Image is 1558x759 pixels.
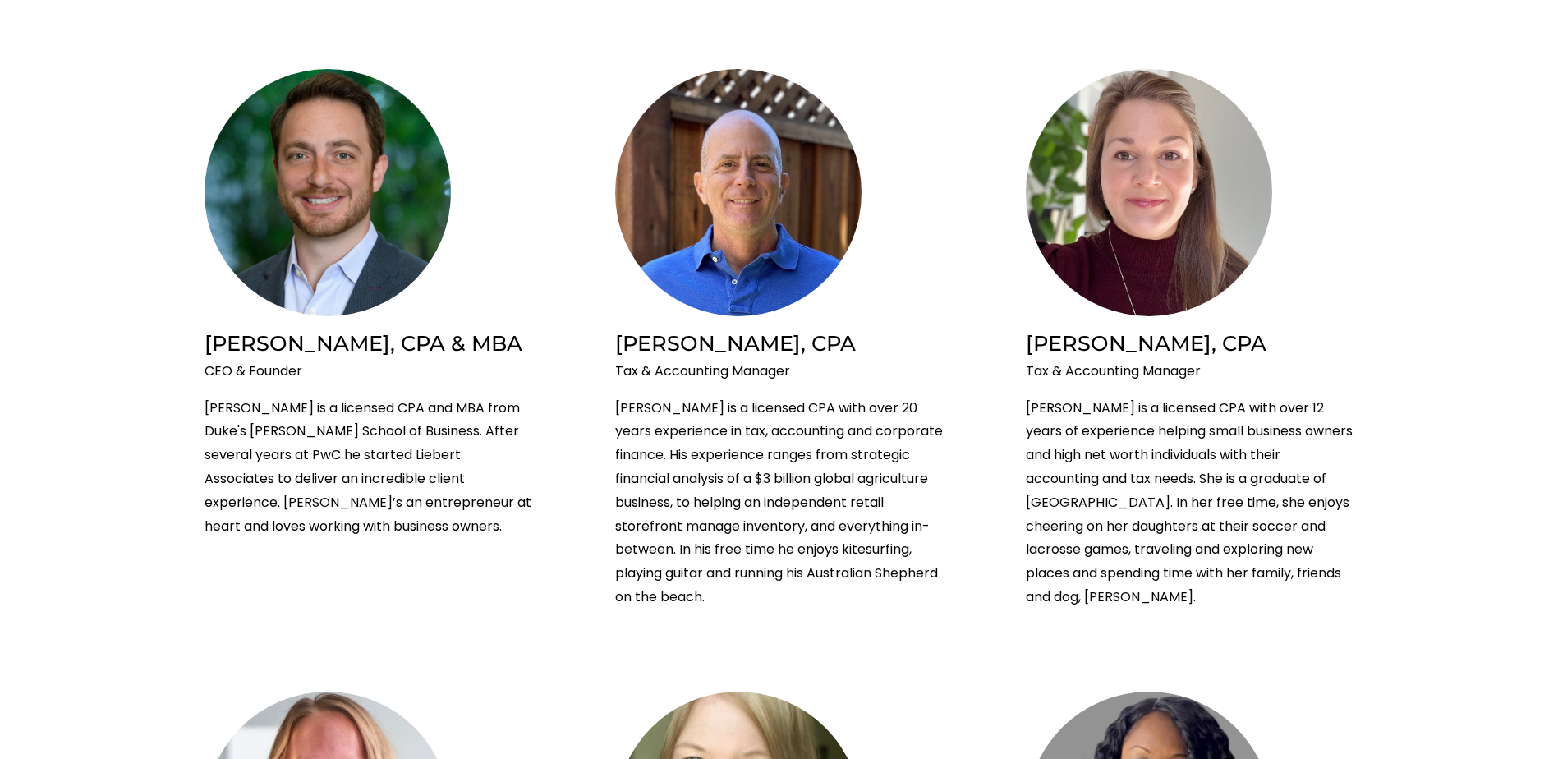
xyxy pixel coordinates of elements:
img: Jennie Ledesma [1026,69,1272,316]
h2: [PERSON_NAME], CPA [1026,329,1354,356]
p: CEO & Founder [205,360,533,384]
h2: [PERSON_NAME], CPA [615,329,944,356]
img: Tommy Roberts [615,69,862,316]
p: Tax & Accounting Manager [1026,360,1354,384]
img: Brian Liebert [205,69,451,316]
p: [PERSON_NAME] is a licensed CPA and MBA from Duke's [PERSON_NAME] School of Business. After sever... [205,397,533,539]
h2: [PERSON_NAME], CPA & MBA [205,329,533,356]
p: [PERSON_NAME] is a licensed CPA with over 20 years experience in tax, accounting and corporate fi... [615,397,944,609]
p: [PERSON_NAME] is a licensed CPA with over 12 years of experience helping small business owners an... [1026,397,1354,609]
p: Tax & Accounting Manager [615,360,944,384]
